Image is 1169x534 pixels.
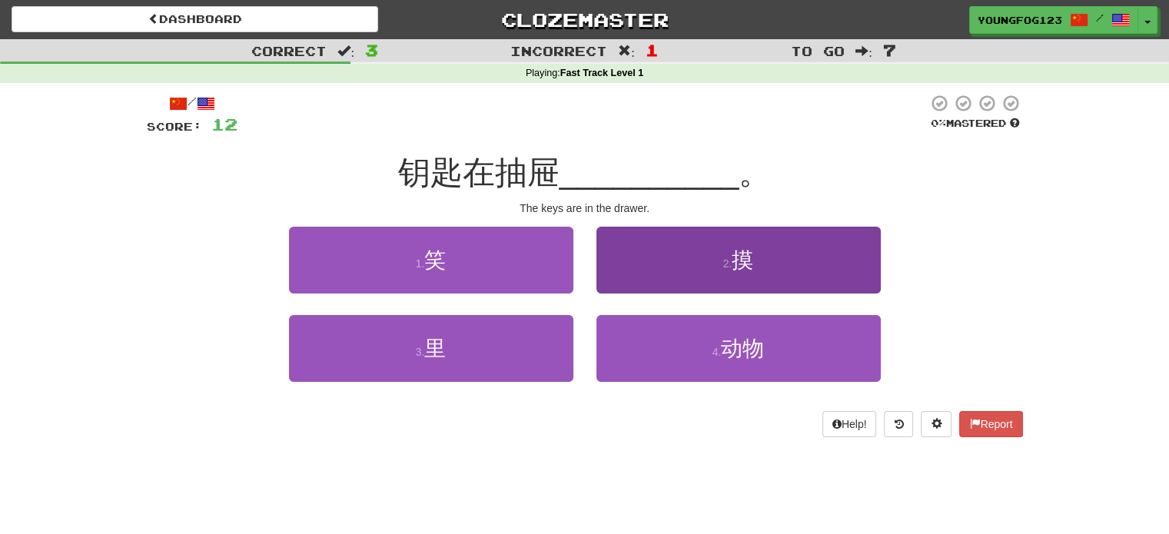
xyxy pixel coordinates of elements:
[147,201,1023,216] div: The keys are in the drawer.
[646,41,659,59] span: 1
[723,257,732,270] small: 2 .
[424,248,446,272] span: 笑
[289,227,573,294] button: 1.笑
[416,346,425,358] small: 3 .
[618,45,635,58] span: :
[791,43,845,58] span: To go
[560,154,739,191] span: __________
[510,43,607,58] span: Incorrect
[251,43,327,58] span: Correct
[928,117,1023,131] div: Mastered
[931,117,946,129] span: 0 %
[712,346,722,358] small: 4 .
[884,411,913,437] button: Round history (alt+y)
[596,227,881,294] button: 2.摸
[147,94,237,113] div: /
[883,41,896,59] span: 7
[969,6,1138,34] a: YoungFog123 /
[596,315,881,382] button: 4.动物
[424,337,446,360] span: 里
[721,337,764,360] span: 动物
[398,154,560,191] span: 钥匙在抽屉
[289,315,573,382] button: 3.里
[401,6,768,33] a: Clozemaster
[337,45,354,58] span: :
[855,45,872,58] span: :
[12,6,378,32] a: Dashboard
[978,13,1062,27] span: YoungFog123
[739,154,771,191] span: 。
[1096,12,1104,23] span: /
[560,68,644,78] strong: Fast Track Level 1
[147,120,202,133] span: Score:
[822,411,877,437] button: Help!
[732,248,753,272] span: 摸
[365,41,378,59] span: 3
[416,257,425,270] small: 1 .
[211,114,237,134] span: 12
[959,411,1022,437] button: Report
